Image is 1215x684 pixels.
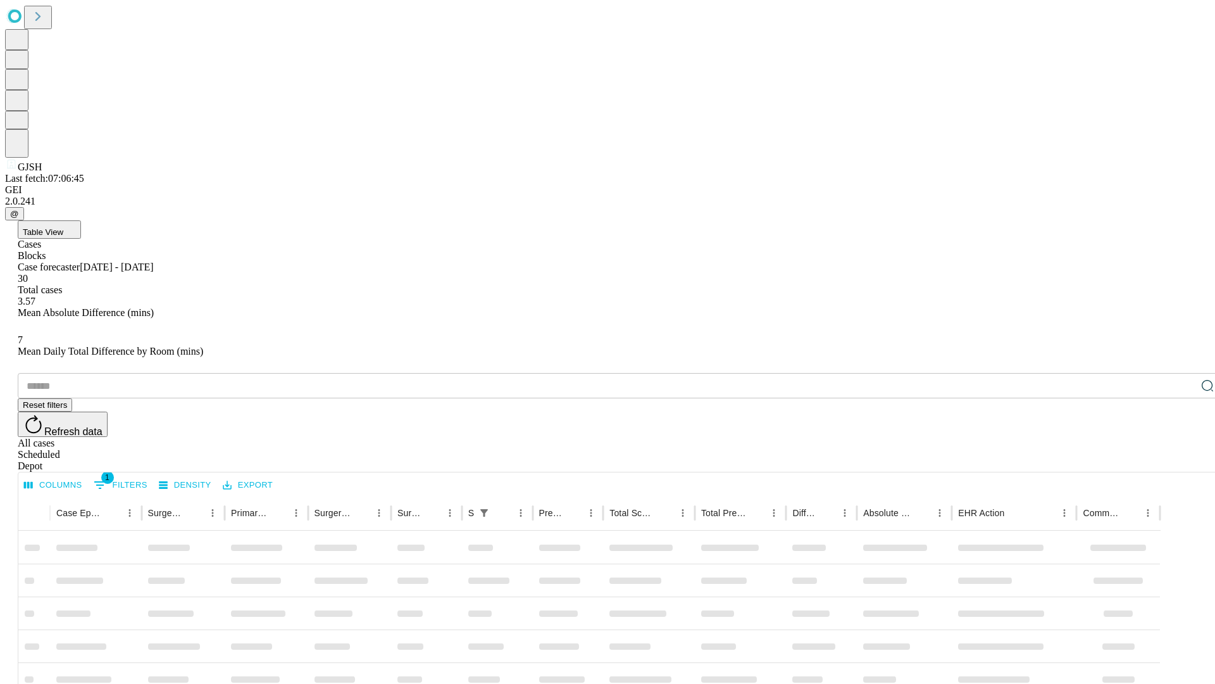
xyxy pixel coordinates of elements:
button: Select columns [21,476,85,495]
button: Menu [931,504,949,522]
button: Menu [582,504,600,522]
span: 30 [18,273,28,284]
div: Surgery Name [315,508,351,518]
span: 7 [18,334,23,345]
button: Menu [370,504,388,522]
button: Sort [913,504,931,522]
div: Total Predicted Duration [701,508,747,518]
button: Refresh data [18,412,108,437]
div: Total Scheduled Duration [609,508,655,518]
button: Sort [747,504,765,522]
button: Sort [186,504,204,522]
span: GJSH [18,161,42,172]
button: Menu [765,504,783,522]
button: Sort [103,504,121,522]
div: Difference [792,508,817,518]
span: Total cases [18,284,62,295]
div: Primary Service [231,508,268,518]
span: 3.57 [18,296,35,307]
button: Menu [1139,504,1157,522]
button: Menu [287,504,305,522]
button: Menu [512,504,530,522]
span: Refresh data [44,426,103,437]
button: Show filters [475,504,493,522]
button: Menu [121,504,139,522]
div: GEI [5,184,1210,196]
span: @ [10,209,19,218]
div: 1 active filter [475,504,493,522]
span: Mean Absolute Difference (mins) [18,307,154,318]
button: Export [220,476,276,495]
button: Menu [836,504,854,522]
button: Sort [270,504,287,522]
button: Menu [1056,504,1073,522]
div: Predicted In Room Duration [539,508,564,518]
button: Sort [1006,504,1023,522]
span: Reset filters [23,400,67,410]
span: Case forecaster [18,262,80,272]
button: Menu [204,504,221,522]
button: Sort [352,504,370,522]
button: Sort [423,504,441,522]
button: @ [5,207,24,220]
span: [DATE] - [DATE] [80,262,153,272]
div: Case Epic Id [56,508,102,518]
button: Show filters [90,475,151,495]
button: Sort [494,504,512,522]
div: Comments [1083,508,1119,518]
button: Sort [656,504,674,522]
div: Scheduled In Room Duration [468,508,474,518]
div: 2.0.241 [5,196,1210,207]
button: Menu [441,504,459,522]
button: Sort [1121,504,1139,522]
button: Reset filters [18,398,72,412]
div: EHR Action [958,508,1004,518]
button: Table View [18,220,81,239]
span: Mean Daily Total Difference by Room (mins) [18,346,203,357]
span: Table View [23,227,63,237]
button: Menu [674,504,692,522]
button: Sort [564,504,582,522]
button: Density [156,476,215,495]
span: Last fetch: 07:06:45 [5,173,84,184]
div: Surgeon Name [148,508,185,518]
div: Absolute Difference [863,508,912,518]
div: Surgery Date [397,508,422,518]
span: 1 [101,471,114,484]
button: Sort [818,504,836,522]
